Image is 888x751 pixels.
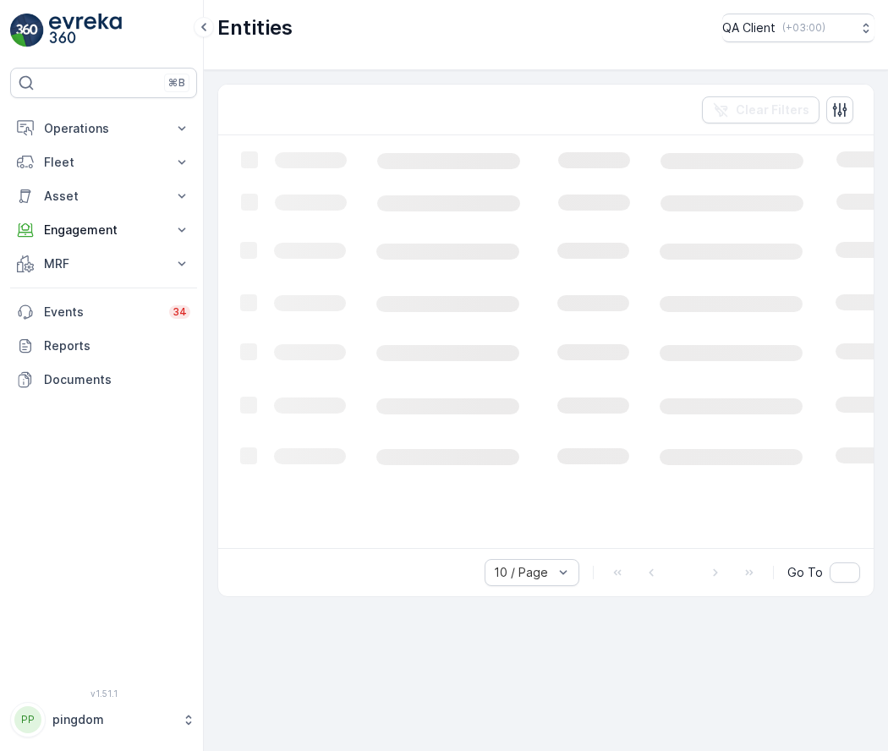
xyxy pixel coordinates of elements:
p: ⌘B [168,76,185,90]
span: v 1.51.1 [10,688,197,699]
div: PP [14,706,41,733]
p: 34 [173,305,187,319]
img: logo_light-DOdMpM7g.png [49,14,122,47]
button: Engagement [10,213,197,247]
button: Fleet [10,145,197,179]
p: QA Client [722,19,776,36]
a: Documents [10,363,197,397]
p: Fleet [44,154,163,171]
img: logo [10,14,44,47]
p: ( +03:00 ) [782,21,825,35]
p: Asset [44,188,163,205]
p: MRF [44,255,163,272]
button: Operations [10,112,197,145]
button: QA Client(+03:00) [722,14,874,42]
p: Documents [44,371,190,388]
a: Events34 [10,295,197,329]
span: Go To [787,564,823,581]
p: Clear Filters [736,101,809,118]
p: Entities [217,14,293,41]
button: PPpingdom [10,702,197,737]
button: Clear Filters [702,96,819,123]
a: Reports [10,329,197,363]
p: Events [44,304,159,321]
p: Reports [44,337,190,354]
p: pingdom [52,711,173,728]
p: Engagement [44,222,163,238]
p: Operations [44,120,163,137]
button: Asset [10,179,197,213]
button: MRF [10,247,197,281]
